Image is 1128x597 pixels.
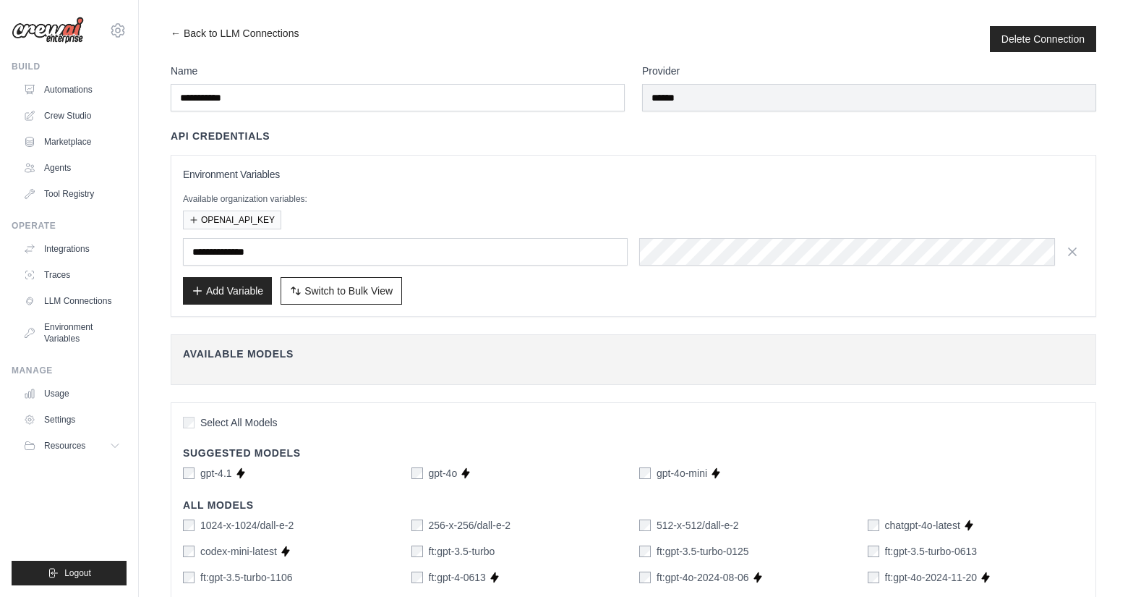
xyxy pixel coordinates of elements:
[12,561,127,585] button: Logout
[17,263,127,287] a: Traces
[183,277,272,305] button: Add Variable
[200,544,277,559] label: codex-mini-latest
[657,466,707,480] label: gpt-4o-mini
[64,567,91,579] span: Logout
[868,546,879,557] input: ft:gpt-3.5-turbo-0613
[868,572,879,583] input: ft:gpt-4o-2024-11-20
[183,417,195,428] input: Select All Models
[171,64,625,78] label: Name
[429,466,458,480] label: gpt-4o
[411,467,423,479] input: gpt-4o
[639,572,651,583] input: ft:gpt-4o-2024-08-06
[885,544,978,559] label: ft:gpt-3.5-turbo-0613
[17,182,127,206] a: Tool Registry
[183,211,281,229] button: OPENAI_API_KEY
[17,316,127,350] a: Environment Variables
[183,347,1084,361] h4: Available Models
[17,434,127,457] button: Resources
[281,277,402,305] button: Switch to Bulk View
[200,415,278,430] span: Select All Models
[657,570,749,585] label: ft:gpt-4o-2024-08-06
[642,64,1096,78] label: Provider
[429,570,486,585] label: ft:gpt-4-0613
[183,193,1084,205] p: Available organization variables:
[429,544,495,559] label: ft:gpt-3.5-turbo
[657,544,749,559] label: ft:gpt-3.5-turbo-0125
[17,156,127,179] a: Agents
[183,546,195,557] input: codex-mini-latest
[44,440,85,452] span: Resources
[183,520,195,531] input: 1024-x-1024/dall-e-2
[885,518,960,533] label: chatgpt-4o-latest
[17,78,127,101] a: Automations
[411,520,423,531] input: 256-x-256/dall-e-2
[171,26,299,52] a: ← Back to LLM Connections
[639,467,651,479] input: gpt-4o-mini
[868,520,879,531] input: chatgpt-4o-latest
[639,546,651,557] input: ft:gpt-3.5-turbo-0125
[12,17,84,44] img: Logo
[183,467,195,479] input: gpt-4.1
[17,104,127,127] a: Crew Studio
[183,446,1084,460] h4: Suggested Models
[639,520,651,531] input: 512-x-512/dall-e-2
[171,129,270,143] h4: API Credentials
[411,572,423,583] input: ft:gpt-4-0613
[12,220,127,232] div: Operate
[200,570,293,585] label: ft:gpt-3.5-turbo-1106
[885,570,978,585] label: ft:gpt-4o-2024-11-20
[183,167,1084,182] h3: Environment Variables
[411,546,423,557] input: ft:gpt-3.5-turbo
[200,518,294,533] label: 1024-x-1024/dall-e-2
[17,408,127,431] a: Settings
[17,237,127,261] a: Integrations
[12,365,127,376] div: Manage
[17,289,127,313] a: LLM Connections
[429,518,511,533] label: 256-x-256/dall-e-2
[12,61,127,72] div: Build
[304,284,393,298] span: Switch to Bulk View
[183,498,1084,512] h4: All Models
[657,518,739,533] label: 512-x-512/dall-e-2
[200,466,232,480] label: gpt-4.1
[17,130,127,153] a: Marketplace
[1001,32,1085,46] button: Delete Connection
[183,572,195,583] input: ft:gpt-3.5-turbo-1106
[17,382,127,405] a: Usage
